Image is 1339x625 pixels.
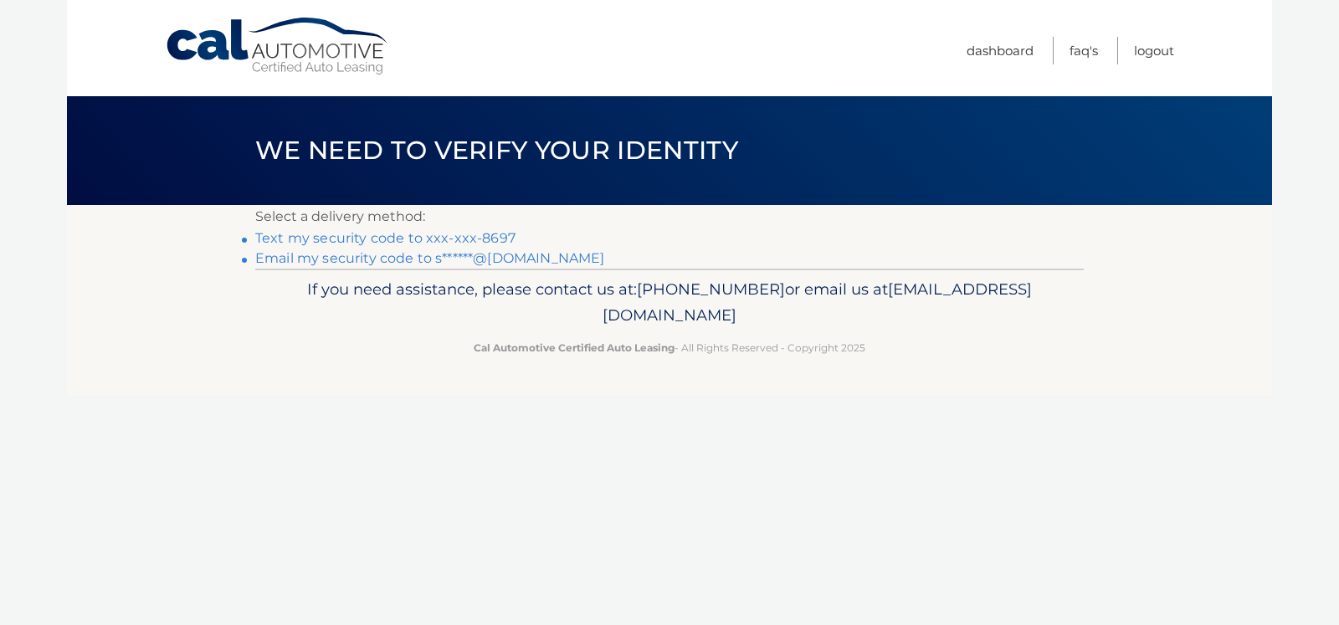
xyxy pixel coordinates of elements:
[165,17,391,76] a: Cal Automotive
[266,339,1073,356] p: - All Rights Reserved - Copyright 2025
[637,279,785,299] span: [PHONE_NUMBER]
[266,276,1073,330] p: If you need assistance, please contact us at: or email us at
[474,341,675,354] strong: Cal Automotive Certified Auto Leasing
[255,205,1084,228] p: Select a delivery method:
[1070,37,1098,64] a: FAQ's
[255,250,605,266] a: Email my security code to s******@[DOMAIN_NAME]
[967,37,1034,64] a: Dashboard
[255,135,738,166] span: We need to verify your identity
[1134,37,1174,64] a: Logout
[255,230,516,246] a: Text my security code to xxx-xxx-8697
